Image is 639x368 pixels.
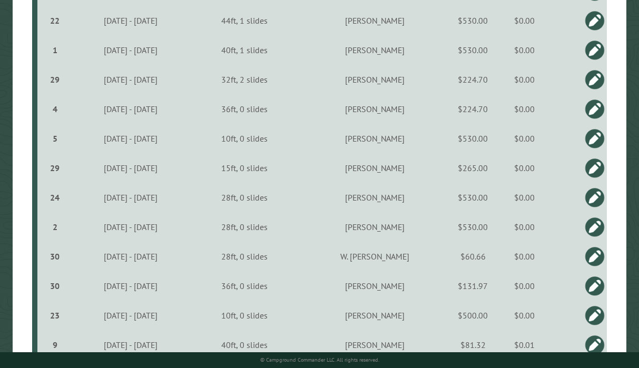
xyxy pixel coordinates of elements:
td: [PERSON_NAME] [298,301,452,330]
div: 30 [42,281,68,291]
td: $0.00 [494,242,555,271]
td: $81.32 [452,330,494,360]
td: $0.00 [494,153,555,183]
td: $0.00 [494,6,555,35]
div: [DATE] - [DATE] [72,251,190,262]
div: [DATE] - [DATE] [72,74,190,85]
div: [DATE] - [DATE] [72,104,190,114]
td: $0.00 [494,212,555,242]
td: $0.00 [494,124,555,153]
div: 23 [42,310,68,321]
td: $224.70 [452,94,494,124]
div: 30 [42,251,68,262]
td: 10ft, 0 slides [192,301,298,330]
td: $0.00 [494,183,555,212]
div: 2 [42,222,68,232]
td: 10ft, 0 slides [192,124,298,153]
div: [DATE] - [DATE] [72,281,190,291]
td: $500.00 [452,301,494,330]
div: [DATE] - [DATE] [72,163,190,173]
td: W. [PERSON_NAME] [298,242,452,271]
td: $0.00 [494,35,555,65]
div: 24 [42,192,68,203]
div: 29 [42,163,68,173]
td: $0.00 [494,301,555,330]
td: [PERSON_NAME] [298,6,452,35]
td: 36ft, 0 slides [192,271,298,301]
div: 5 [42,133,68,144]
td: $224.70 [452,65,494,94]
div: 9 [42,340,68,350]
td: 40ft, 0 slides [192,330,298,360]
div: [DATE] - [DATE] [72,192,190,203]
td: $530.00 [452,212,494,242]
td: [PERSON_NAME] [298,212,452,242]
td: 32ft, 2 slides [192,65,298,94]
td: $0.00 [494,94,555,124]
td: $0.00 [494,65,555,94]
td: $530.00 [452,35,494,65]
td: [PERSON_NAME] [298,271,452,301]
td: [PERSON_NAME] [298,183,452,212]
td: [PERSON_NAME] [298,35,452,65]
div: [DATE] - [DATE] [72,222,190,232]
div: [DATE] - [DATE] [72,310,190,321]
td: [PERSON_NAME] [298,65,452,94]
div: 22 [42,15,68,26]
td: 15ft, 0 slides [192,153,298,183]
td: [PERSON_NAME] [298,153,452,183]
td: $530.00 [452,183,494,212]
div: [DATE] - [DATE] [72,340,190,350]
div: 1 [42,45,68,55]
td: $530.00 [452,124,494,153]
td: 40ft, 1 slides [192,35,298,65]
td: $530.00 [452,6,494,35]
td: $0.01 [494,330,555,360]
td: 28ft, 0 slides [192,183,298,212]
td: 44ft, 1 slides [192,6,298,35]
td: [PERSON_NAME] [298,94,452,124]
td: 36ft, 0 slides [192,94,298,124]
td: [PERSON_NAME] [298,330,452,360]
div: 29 [42,74,68,85]
small: © Campground Commander LLC. All rights reserved. [260,356,379,363]
td: 28ft, 0 slides [192,242,298,271]
div: 4 [42,104,68,114]
td: 28ft, 0 slides [192,212,298,242]
td: $0.00 [494,271,555,301]
td: $60.66 [452,242,494,271]
td: $265.00 [452,153,494,183]
td: [PERSON_NAME] [298,124,452,153]
td: $131.97 [452,271,494,301]
div: [DATE] - [DATE] [72,15,190,26]
div: [DATE] - [DATE] [72,133,190,144]
div: [DATE] - [DATE] [72,45,190,55]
